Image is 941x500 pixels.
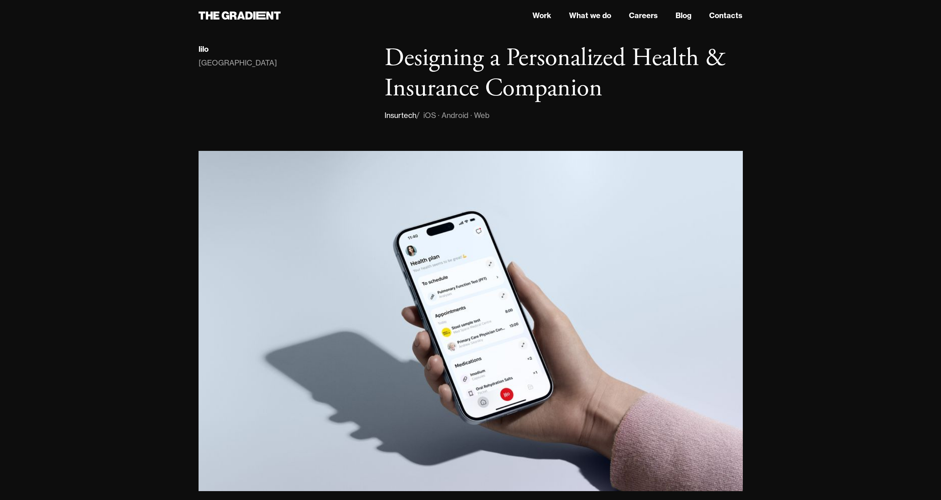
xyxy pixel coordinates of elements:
[676,10,691,21] a: Blog
[199,57,277,69] div: [GEOGRAPHIC_DATA]
[416,109,490,121] div: / iOS · Android · Web
[385,109,416,121] div: Insurtech
[199,44,209,54] div: lilo
[569,10,611,21] a: What we do
[629,10,658,21] a: Careers
[532,10,551,21] a: Work
[385,43,742,104] h1: Designing a Personalized Health & Insurance Companion
[709,10,742,21] a: Contacts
